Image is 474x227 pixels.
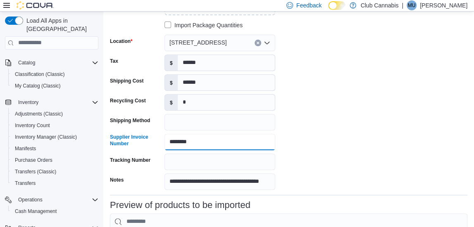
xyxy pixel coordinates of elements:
span: Transfers [15,180,36,187]
span: Inventory Count [15,122,50,129]
span: Transfers [12,178,98,188]
label: Import Package Quantities [164,20,243,30]
span: Load All Apps in [GEOGRAPHIC_DATA] [23,17,98,33]
label: $ [165,55,178,71]
a: Transfers [12,178,39,188]
button: Inventory Count [8,120,102,131]
span: Manifests [15,145,36,152]
a: Inventory Count [12,121,53,130]
span: My Catalog (Classic) [12,81,98,91]
button: Inventory [15,97,42,107]
h3: Preview of products to be imported [110,200,250,210]
a: Classification (Classic) [12,69,68,79]
label: $ [165,95,178,110]
span: Adjustments (Classic) [15,111,63,117]
p: [PERSON_NAME] [420,0,467,10]
a: Cash Management [12,206,60,216]
span: Purchase Orders [15,157,52,163]
button: Adjustments (Classic) [8,108,102,120]
span: Operations [18,196,43,203]
span: Classification (Classic) [15,71,65,78]
span: Catalog [18,59,35,66]
button: Operations [2,194,102,206]
span: Cash Management [12,206,98,216]
span: Inventory Count [12,121,98,130]
span: Inventory [15,97,98,107]
a: Manifests [12,144,39,154]
button: Catalog [15,58,38,68]
a: Adjustments (Classic) [12,109,66,119]
span: [STREET_ADDRESS] [169,38,226,47]
input: Dark Mode [328,1,345,10]
button: Classification (Classic) [8,69,102,80]
span: Manifests [12,144,98,154]
span: My Catalog (Classic) [15,83,61,89]
span: Inventory [18,99,38,106]
label: Tracking Number [110,157,150,163]
span: MU [408,0,416,10]
button: Clear input [255,40,261,46]
a: Purchase Orders [12,155,56,165]
button: Purchase Orders [8,154,102,166]
label: Notes [110,177,124,183]
a: My Catalog (Classic) [12,81,64,91]
a: Inventory Manager (Classic) [12,132,80,142]
span: Transfers (Classic) [15,168,56,175]
a: Transfers (Classic) [12,167,60,177]
img: Cova [17,1,54,9]
button: Operations [15,195,46,205]
span: Purchase Orders [12,155,98,165]
button: Inventory Manager (Classic) [8,131,102,143]
span: Classification (Classic) [12,69,98,79]
button: Catalog [2,57,102,69]
span: Inventory Manager (Classic) [15,134,77,140]
button: My Catalog (Classic) [8,80,102,92]
button: Inventory [2,97,102,108]
label: Location [110,38,133,45]
label: $ [165,75,178,90]
label: Shipping Cost [110,78,143,84]
label: Recycling Cost [110,97,146,104]
span: Cash Management [15,208,57,215]
button: Manifests [8,143,102,154]
span: Transfers (Classic) [12,167,98,177]
label: Tax [110,58,118,64]
div: Mavis Upson [407,0,417,10]
p: Club Cannabis [360,0,398,10]
span: Operations [15,195,98,205]
span: Adjustments (Classic) [12,109,98,119]
p: | [402,0,403,10]
button: Cash Management [8,206,102,217]
label: Shipping Method [110,117,150,124]
span: Catalog [15,58,98,68]
button: Open list of options [264,40,270,46]
span: Inventory Manager (Classic) [12,132,98,142]
button: Transfers (Classic) [8,166,102,177]
label: Supplier Invoice Number [110,134,161,147]
button: Transfers [8,177,102,189]
span: Feedback [296,1,322,9]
